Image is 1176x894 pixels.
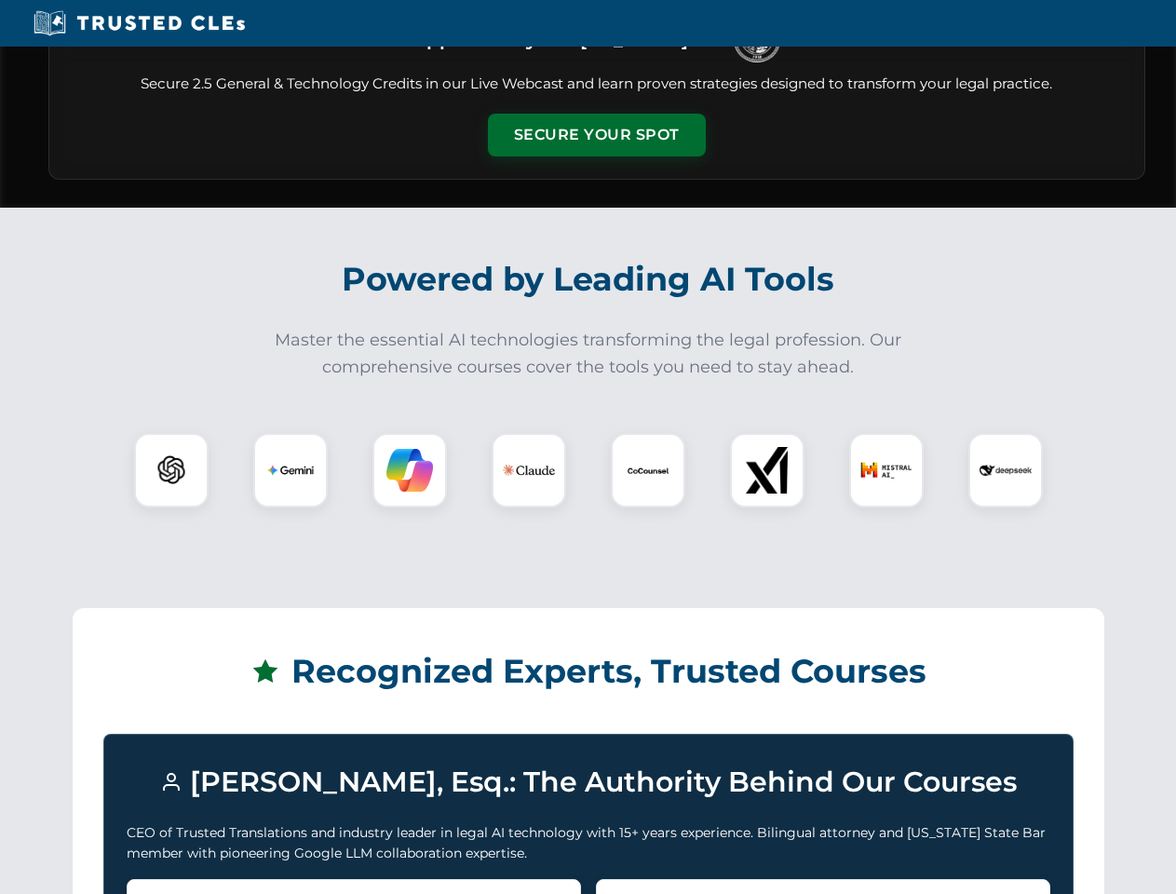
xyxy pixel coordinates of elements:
[625,447,671,494] img: CoCounsel Logo
[860,444,912,496] img: Mistral AI Logo
[127,757,1050,807] h3: [PERSON_NAME], Esq.: The Authority Behind Our Courses
[492,433,566,508] div: Claude
[968,433,1043,508] div: DeepSeek
[127,822,1050,864] p: CEO of Trusted Translations and industry leader in legal AI technology with 15+ years experience....
[488,114,706,156] button: Secure Your Spot
[386,447,433,494] img: Copilot Logo
[134,433,209,508] div: ChatGPT
[980,444,1032,496] img: DeepSeek Logo
[503,444,555,496] img: Claude Logo
[372,433,447,508] div: Copilot
[849,433,924,508] div: Mistral AI
[730,433,804,508] div: xAI
[28,9,250,37] img: Trusted CLEs
[103,639,1074,704] h2: Recognized Experts, Trusted Courses
[263,327,914,381] p: Master the essential AI technologies transforming the legal profession. Our comprehensive courses...
[267,447,314,494] img: Gemini Logo
[611,433,685,508] div: CoCounsel
[744,447,791,494] img: xAI Logo
[144,443,198,497] img: ChatGPT Logo
[73,247,1104,312] h2: Powered by Leading AI Tools
[72,74,1122,95] p: Secure 2.5 General & Technology Credits in our Live Webcast and learn proven strategies designed ...
[253,433,328,508] div: Gemini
